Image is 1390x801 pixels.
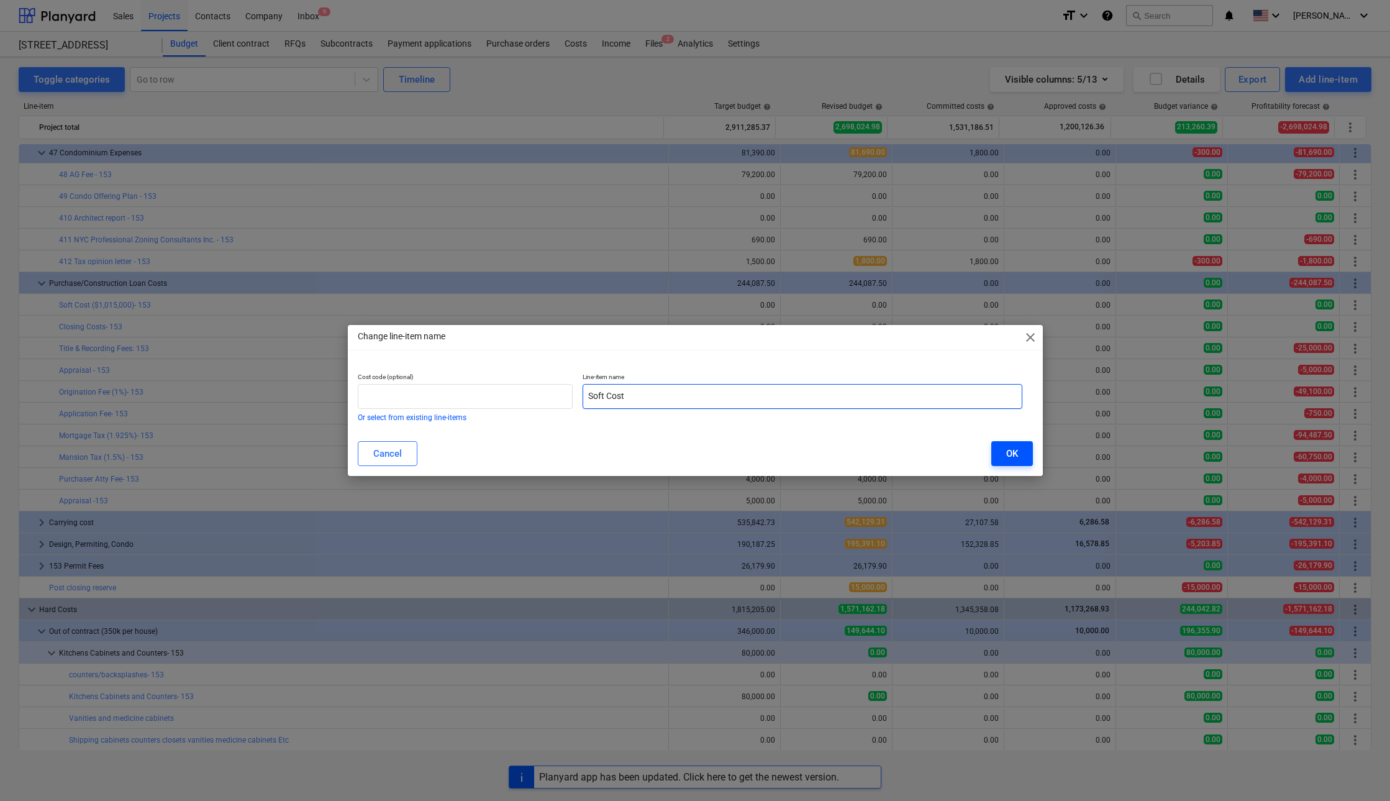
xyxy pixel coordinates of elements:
button: OK [991,441,1033,466]
p: Cost code (optional) [358,373,573,383]
span: close [1023,330,1038,345]
div: OK [1006,446,1018,462]
iframe: Chat Widget [1328,741,1390,801]
p: Line-item name [583,373,1023,383]
button: Cancel [358,441,417,466]
button: Or select from existing line-items [358,414,466,421]
p: Change line-item name [358,330,445,343]
div: Cancel [373,446,402,462]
